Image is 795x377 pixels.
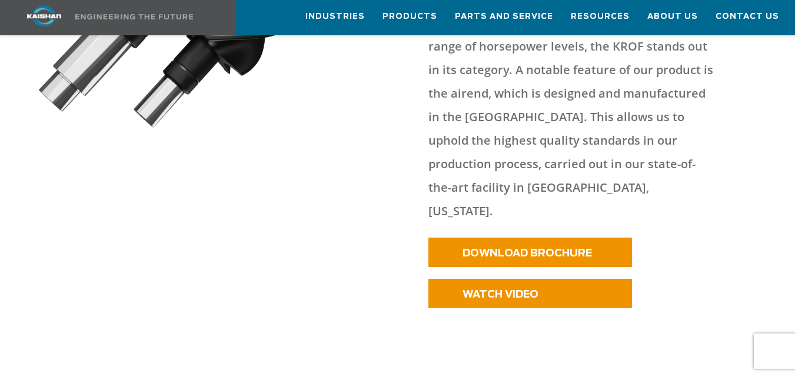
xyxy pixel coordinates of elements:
a: WATCH VIDEO [428,279,632,308]
span: WATCH VIDEO [463,289,538,299]
a: Industries [305,1,365,32]
a: Resources [571,1,630,32]
a: About Us [647,1,698,32]
span: DOWNLOAD BROCHURE [463,248,592,258]
span: Resources [571,10,630,24]
span: Products [382,10,437,24]
img: Engineering the future [75,14,193,19]
span: About Us [647,10,698,24]
span: Industries [305,10,365,24]
a: Parts and Service [455,1,553,32]
span: Parts and Service [455,10,553,24]
a: Products [382,1,437,32]
a: Contact Us [716,1,779,32]
a: DOWNLOAD BROCHURE [428,238,632,267]
span: Contact Us [716,10,779,24]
